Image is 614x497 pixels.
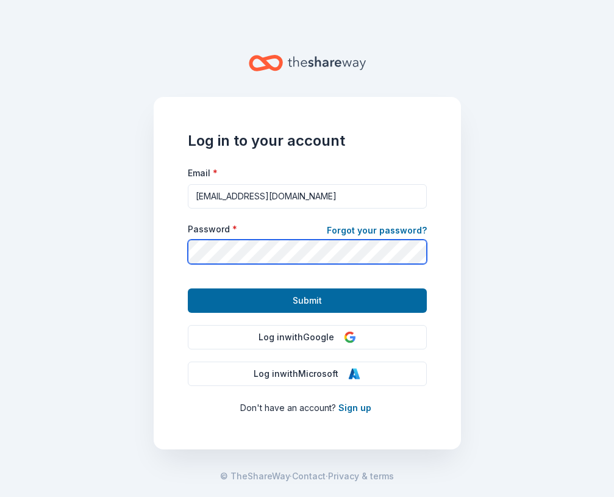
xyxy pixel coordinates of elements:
label: Email [188,167,218,179]
a: Forgot your password? [327,223,427,240]
label: Password [188,223,237,235]
a: Home [249,49,366,77]
img: Google Logo [344,331,356,343]
button: Log inwithMicrosoft [188,362,427,386]
span: · · [220,469,394,484]
button: Submit [188,288,427,313]
span: Don ' t have an account? [240,402,336,413]
a: Contact [292,469,326,484]
span: © TheShareWay [220,471,290,481]
img: Microsoft Logo [348,368,360,380]
a: Privacy & terms [328,469,394,484]
a: Sign up [338,402,371,413]
h1: Log in to your account [188,131,427,151]
span: Submit [293,293,322,308]
button: Log inwithGoogle [188,325,427,349]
